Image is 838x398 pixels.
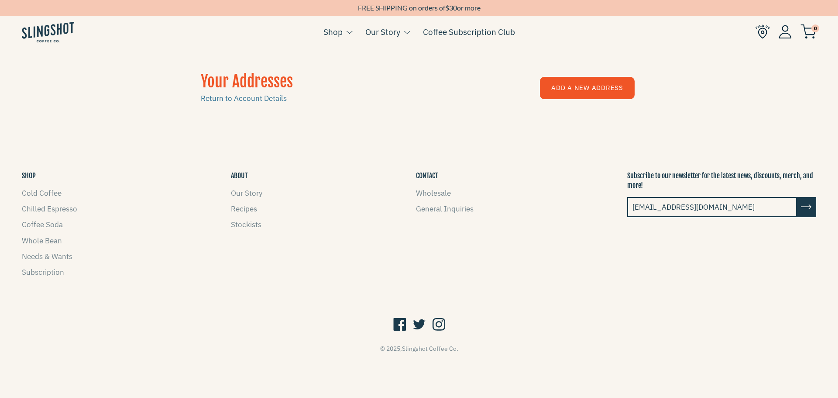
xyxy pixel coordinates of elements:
p: Subscribe to our newsletter for the latest news, discounts, merch, and more! [627,171,816,190]
span: 0 [811,24,819,32]
a: Stockists [231,220,261,229]
a: Our Story [231,188,262,198]
img: cart [800,24,816,39]
button: SHOP [22,171,36,180]
a: Shop [323,25,343,38]
span: © 2025, [380,345,458,353]
img: Find Us [756,24,770,39]
a: Whole Bean [22,236,62,246]
a: Needs & Wants [22,252,72,261]
span: $ [445,3,449,12]
a: Subscription [22,267,64,277]
button: ABOUT [231,171,248,180]
a: Return to Account Details [201,93,491,104]
a: Slingshot Coffee Co. [402,345,458,353]
a: Wholesale [416,188,451,198]
a: Chilled Espresso [22,204,77,214]
a: Recipes [231,204,257,214]
a: General Inquiries [416,204,474,214]
img: Account [779,25,792,38]
a: 0 [800,27,816,37]
input: email@example.com [627,197,797,217]
span: 30 [449,3,457,12]
a: Add a New Address [540,77,635,99]
a: Coffee Soda [22,220,63,229]
a: Our Story [365,25,400,38]
a: Cold Coffee [22,188,62,198]
h1: Your Addresses [201,71,491,93]
button: CONTACT [416,171,438,180]
a: Coffee Subscription Club [423,25,515,38]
